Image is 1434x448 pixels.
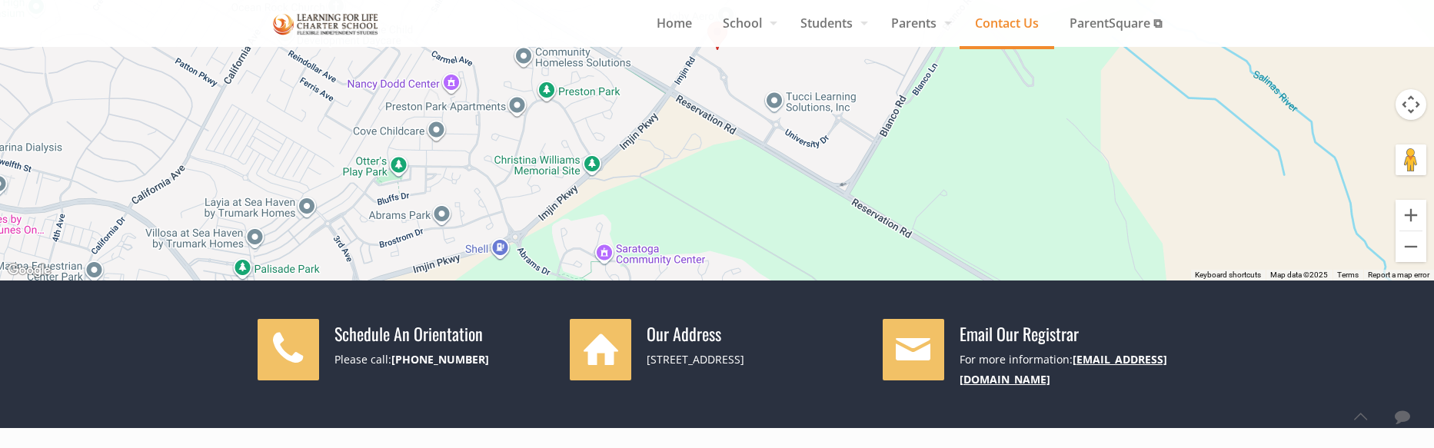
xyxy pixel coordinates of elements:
[876,12,960,35] span: Parents
[1396,144,1426,175] button: Drag Pegman onto the map to open Street View
[647,323,864,344] h4: Our Address
[4,261,55,280] a: Open this area in Google Maps (opens a new window)
[1396,231,1426,262] button: Zoom out
[1368,270,1429,279] a: Report a map error
[960,350,1177,390] div: For more information:
[960,323,1177,344] h4: Email Our Registrar
[1270,270,1328,279] span: Map data ©2025
[273,11,379,38] img: Contact Us
[1344,400,1376,433] a: Back to top icon
[785,12,876,35] span: Students
[707,12,785,35] span: School
[391,352,489,367] a: [PHONE_NUMBER]
[334,350,552,370] div: Please call:
[1396,200,1426,231] button: Zoom in
[334,323,552,344] h4: Schedule An Orientation
[641,12,707,35] span: Home
[1195,270,1261,280] button: Keyboard shortcuts
[1396,89,1426,120] button: Map camera controls
[647,350,864,370] div: [STREET_ADDRESS]
[4,261,55,280] img: Google
[960,12,1054,35] span: Contact Us
[1054,12,1177,35] span: ParentSquare ⧉
[1337,270,1359,279] a: Terms (opens in new tab)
